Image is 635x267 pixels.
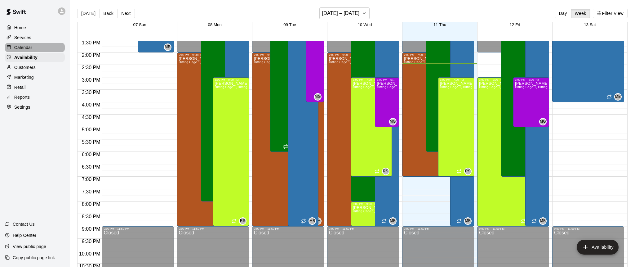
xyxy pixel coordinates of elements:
[509,22,520,27] span: 12 Fri
[14,74,34,80] p: Marketing
[539,118,547,125] div: Michael Gallagher
[383,168,388,174] span: RS
[501,3,542,177] div: 12:00 PM – 7:00 PM: Available
[13,255,55,261] p: Copy public page link
[433,22,446,27] button: 11 Thu
[319,7,370,19] button: [DATE] – [DATE]
[306,28,324,102] div: 1:00 PM – 4:00 PM: Available
[215,78,247,81] div: 3:00 PM – 9:00 PM
[382,219,387,224] span: Recurring availability
[215,85,514,89] span: Hitting Cage 1, Hitting Cage 2, Hitting Cage 3, Hitting Cage 4, Hitting Cage 5, Hitting Cage 6, H...
[5,83,65,92] a: Retail
[465,218,471,224] span: MB
[5,43,65,52] a: Calendar
[350,219,355,224] span: Recurring availability
[5,73,65,82] div: Marketing
[515,78,547,81] div: 3:00 PM – 5:00 PM
[375,169,380,174] span: Recurring availability
[353,78,390,81] div: 3:00 PM – 7:00 PM
[614,93,622,101] div: Metro Baseball
[80,102,102,107] span: 4:00 PM
[309,217,316,225] div: Metro Baseball
[14,84,26,90] p: Retail
[78,251,102,256] span: 10:00 PM
[404,227,472,230] div: 9:00 PM – 11:59 PM
[5,93,65,102] a: Reports
[593,9,628,18] button: Filter View
[351,201,399,226] div: 8:00 PM – 9:00 PM: Available
[14,64,36,70] p: Customers
[14,34,31,41] p: Services
[13,221,35,227] p: Contact Us
[117,9,135,18] button: Next
[382,168,389,175] div: Ryan Schubert
[80,164,102,170] span: 6:30 PM
[539,217,547,225] div: Metro Baseball
[5,102,65,112] a: Settings
[438,77,474,177] div: 3:00 PM – 7:00 PM: Available
[358,22,372,27] button: 10 Wed
[457,169,462,174] span: Recurring availability
[177,52,238,226] div: 2:00 PM – 9:00 PM: Available
[104,227,172,230] div: 9:00 PM – 11:59 PM
[329,61,628,64] span: Hitting Cage 1, Hitting Cage 2, Hitting Cage 3, Hitting Cage 4, Hitting Cage 5, Hitting Cage 6, H...
[283,22,296,27] button: 09 Tue
[329,53,366,57] div: 2:00 PM – 9:00 PM
[571,9,590,18] button: Week
[80,90,102,95] span: 3:30 PM
[14,54,38,61] p: Availability
[254,227,322,230] div: 9:00 PM – 11:59 PM
[5,53,65,62] a: Availability
[80,152,102,157] span: 6:00 PM
[404,53,461,57] div: 2:00 PM – 7:00 PM
[389,118,397,125] div: Michael Gallagher
[80,77,102,83] span: 3:00 PM
[165,44,171,50] span: MB
[479,227,547,230] div: 9:00 PM – 11:59 PM
[239,217,246,225] div: Ryan Schubert
[5,33,65,42] a: Services
[554,227,622,230] div: 9:00 PM – 11:59 PM
[584,22,596,27] span: 13 Sat
[615,94,621,100] span: MB
[283,144,288,149] span: Recurring availability
[179,53,236,57] div: 2:00 PM – 9:00 PM
[555,9,571,18] button: Day
[377,78,397,81] div: 3:00 PM – 5:00 PM
[80,65,102,70] span: 2:30 PM
[14,44,32,51] p: Calendar
[552,3,624,102] div: 12:00 PM – 4:00 PM: Available
[80,127,102,132] span: 5:00 PM
[232,219,237,224] span: Recurring availability
[351,77,392,177] div: 3:00 PM – 7:00 PM: Available
[301,219,306,224] span: Recurring availability
[288,28,319,226] div: 1:00 PM – 9:00 PM: Available
[80,214,102,219] span: 8:30 PM
[5,23,65,32] a: Home
[464,217,472,225] div: Metro Baseball
[465,168,470,174] span: RS
[309,218,315,224] span: MB
[208,22,221,27] button: 08 Mon
[77,9,100,18] button: [DATE]
[80,52,102,58] span: 2:00 PM
[80,201,102,207] span: 8:00 PM
[525,169,530,174] span: Recurring availability
[80,226,102,232] span: 9:00 PM
[477,77,538,226] div: 3:00 PM – 9:00 PM: Available
[402,52,463,177] div: 2:00 PM – 7:00 PM: Available
[426,3,467,152] div: 12:00 PM – 6:00 PM: Available
[532,219,537,224] span: Recurring availability
[322,9,360,18] h6: [DATE] – [DATE]
[270,3,301,152] div: 12:00 PM – 6:00 PM: Available
[133,22,146,27] button: 07 Sun
[479,78,536,81] div: 3:00 PM – 9:00 PM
